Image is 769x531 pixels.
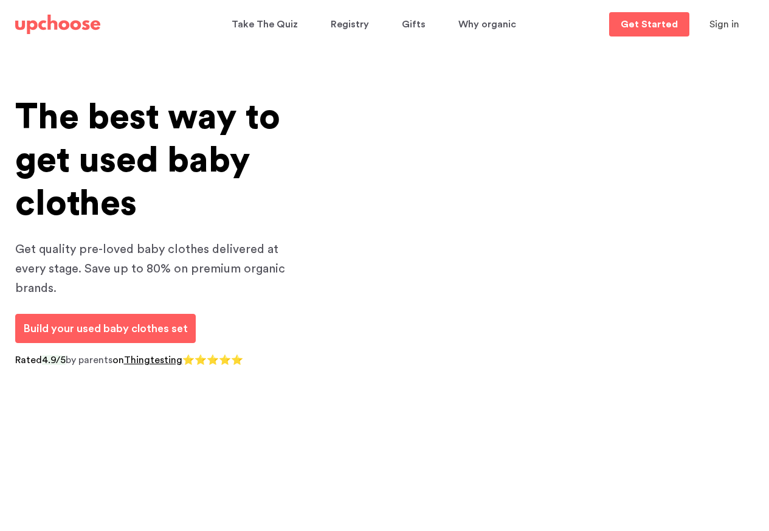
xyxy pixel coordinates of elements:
[402,13,426,36] span: Gifts
[609,12,689,36] a: Get Started
[709,19,739,29] span: Sign in
[621,19,678,29] p: Get Started
[112,355,124,365] span: on
[15,240,307,298] p: Get quality pre-loved baby clothes delivered at every stage. Save up to 80% on premium organic br...
[15,353,307,369] p: by parents
[182,355,243,365] span: ⭐⭐⭐⭐⭐
[15,12,100,37] a: UpChoose
[331,13,369,36] span: Registry
[15,15,100,34] img: UpChoose
[124,355,182,365] a: Thingtesting
[42,355,66,365] span: 4.9/5
[232,13,302,36] a: Take The Quiz
[331,13,373,36] a: Registry
[694,12,754,36] button: Sign in
[15,314,196,343] a: Build your used baby clothes set
[15,355,42,365] span: Rated
[402,13,429,36] a: Gifts
[458,13,516,36] span: Why organic
[23,323,188,334] span: Build your used baby clothes set
[232,15,298,34] p: Take The Quiz
[15,100,280,221] span: The best way to get used baby clothes
[458,13,520,36] a: Why organic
